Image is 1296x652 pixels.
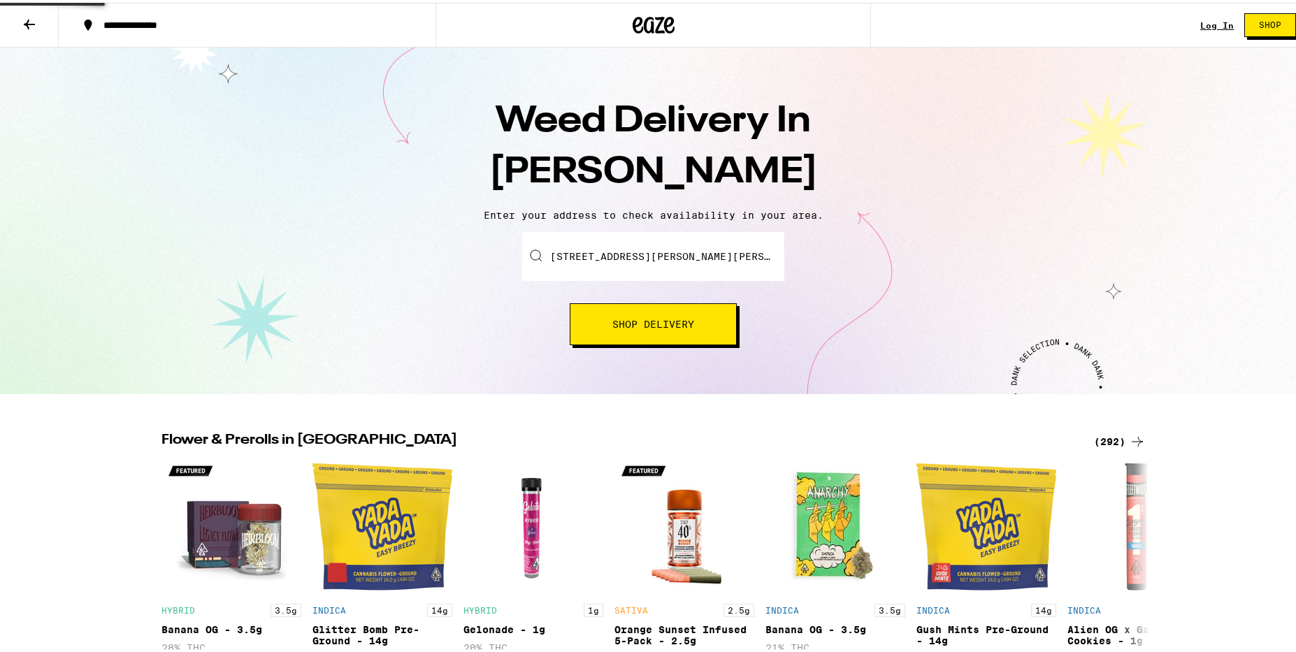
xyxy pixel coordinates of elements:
p: INDICA [1067,603,1101,612]
p: HYBRID [463,603,497,612]
input: Enter your delivery address [522,229,784,278]
img: Yada Yada - Gush Mints Pre-Ground - 14g [916,454,1056,594]
p: 2.5g [723,601,754,614]
div: Gelonade - 1g [463,621,603,632]
div: Orange Sunset Infused 5-Pack - 2.5g [614,621,754,644]
img: Fleetwood - Alien OG x Garlic Cookies - 1g [1067,454,1207,594]
img: Yada Yada - Glitter Bomb Pre-Ground - 14g [312,454,452,594]
img: Heirbloom - Banana OG - 3.5g [161,454,301,594]
span: Shop Delivery [612,317,694,326]
p: 14g [1031,601,1056,614]
h2: Flower & Prerolls in [GEOGRAPHIC_DATA] [161,430,1077,447]
div: Alien OG x Garlic Cookies - 1g [1067,621,1207,644]
p: 28% THC [161,639,301,651]
button: Shop Delivery [570,300,737,342]
p: INDICA [916,603,950,612]
div: Banana OG - 3.5g [161,621,301,632]
a: (292) [1094,430,1146,447]
p: 21% THC [765,639,905,651]
p: INDICA [765,603,799,612]
p: 14g [427,601,452,614]
div: Glitter Bomb Pre-Ground - 14g [312,621,452,644]
h1: Weed Delivery In [409,94,898,196]
p: INDICA [312,603,346,612]
img: Anarchy - Banana OG - 3.5g [765,454,905,594]
div: Gush Mints Pre-Ground - 14g [916,621,1056,644]
img: Gelato - Gelonade - 1g [463,454,603,594]
p: 3.5g [874,601,905,614]
p: SATIVA [614,603,648,612]
p: 20% THC [463,639,603,651]
a: Log In [1200,18,1234,27]
span: Shop [1259,18,1281,27]
img: STIIIZY - Orange Sunset Infused 5-Pack - 2.5g [614,454,754,594]
span: Hi. Need any help? [8,10,101,21]
p: 1g [584,601,603,614]
p: Enter your address to check availability in your area. [14,207,1293,218]
p: HYBRID [161,603,195,612]
span: [PERSON_NAME] [489,152,818,188]
p: 3.5g [271,601,301,614]
div: Banana OG - 3.5g [765,621,905,632]
button: Shop [1244,10,1296,34]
